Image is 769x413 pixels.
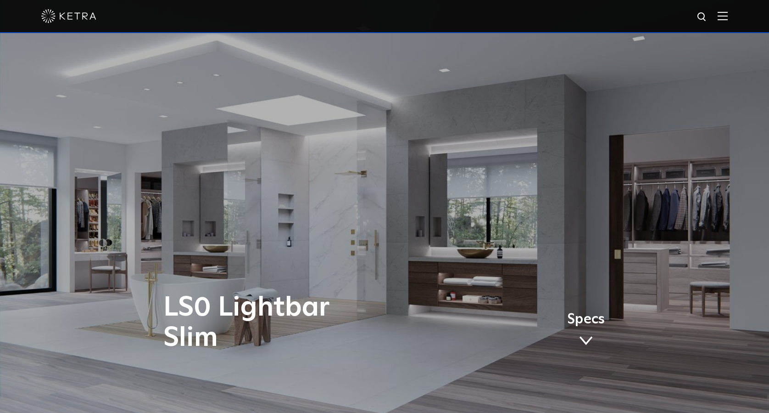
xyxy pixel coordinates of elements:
[567,313,605,326] span: Specs
[567,313,605,349] a: Specs
[697,11,708,23] img: search icon
[718,11,728,20] img: Hamburger%20Nav.svg
[163,293,423,353] h1: LS0 Lightbar Slim
[41,9,96,23] img: ketra-logo-2019-white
